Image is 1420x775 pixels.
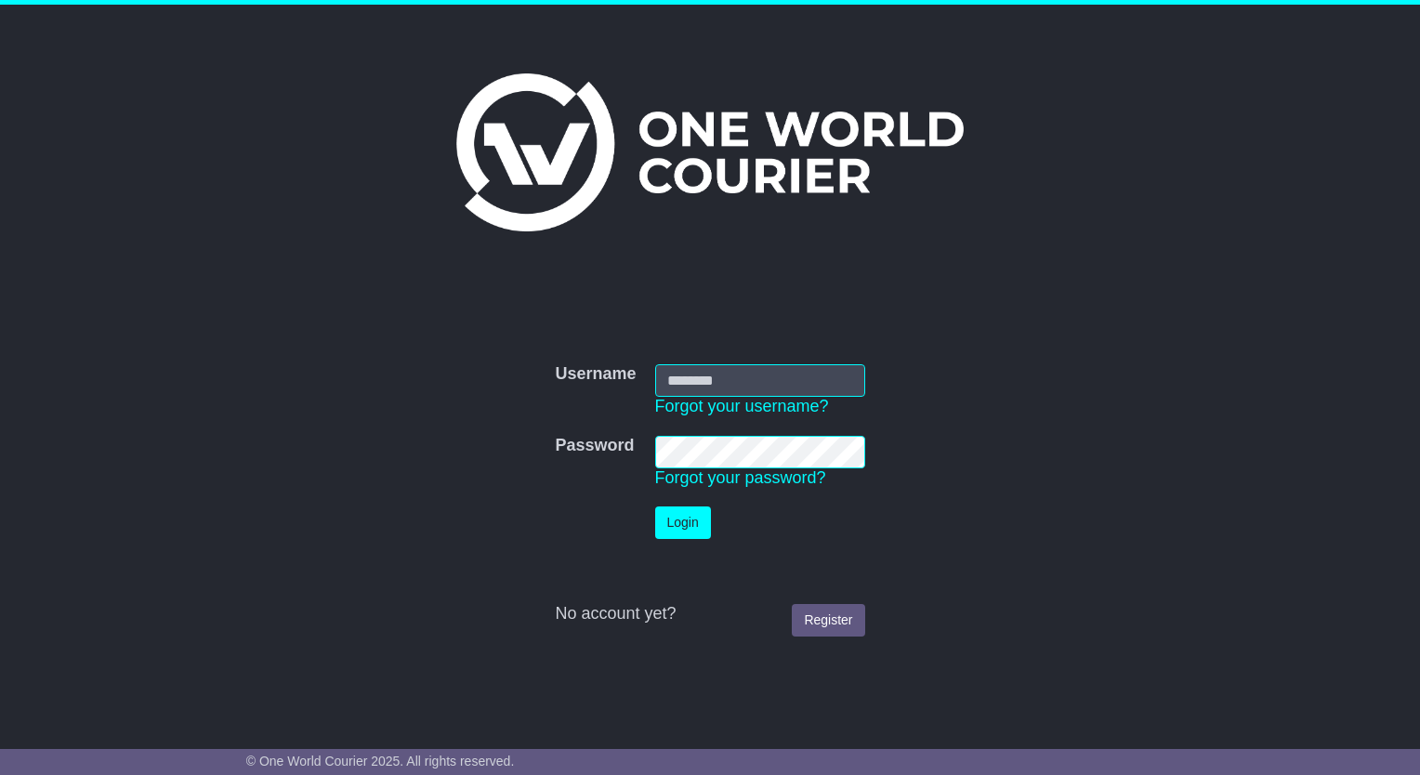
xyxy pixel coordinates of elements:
[792,604,864,637] a: Register
[655,506,711,539] button: Login
[456,73,964,231] img: One World
[246,754,515,768] span: © One World Courier 2025. All rights reserved.
[655,397,829,415] a: Forgot your username?
[655,468,826,487] a: Forgot your password?
[555,436,634,456] label: Password
[555,604,864,624] div: No account yet?
[555,364,636,385] label: Username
